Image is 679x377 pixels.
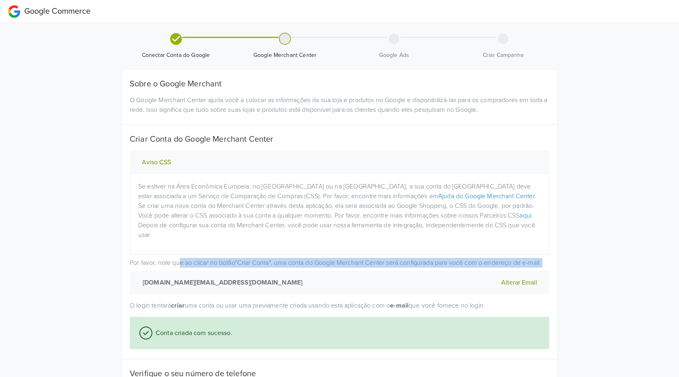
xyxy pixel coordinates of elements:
strong: [DOMAIN_NAME][EMAIL_ADDRESS][DOMAIN_NAME] [139,278,302,287]
p: Se estiver na Área Econômica Europeia, no [GEOGRAPHIC_DATA] ou na [GEOGRAPHIC_DATA], a sua conta ... [138,182,541,240]
a: Ajuda do Google Merchant Center [438,192,535,200]
strong: e-mail [390,302,409,310]
h5: Sobre o Google Merchant [130,79,549,89]
span: Google Ads [343,51,445,59]
button: Aviso CSS [139,158,173,167]
p: Por favor, note que ao clicar no botão " Criar Conta " , uma conta do Google Merchant Center será... [130,258,549,294]
span: Google Merchant Center [234,51,336,59]
span: Criar Campanha [452,51,555,59]
span: Conta criada com sucesso. [152,328,232,338]
span: Conectar Conta do Google [124,51,227,59]
span: Google Commerce [24,6,91,16]
div: O Google Merchant Center ajuda você a colocar as informações da sua loja e produtos no Google e d... [124,95,555,115]
strong: criar [171,302,185,310]
button: Alterar Email [499,277,540,288]
a: aqui [519,212,531,220]
p: O login tentará uma conta ou usar uma previamente criada usando esta aplicação com o que você for... [130,301,549,310]
h5: Criar Conta do Google Merchant Center [130,134,549,144]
